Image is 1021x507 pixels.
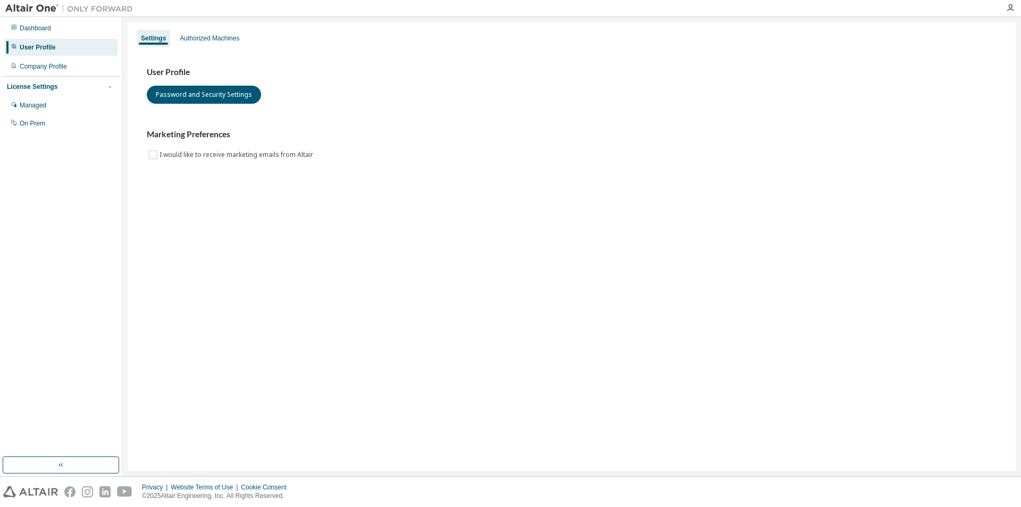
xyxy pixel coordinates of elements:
h3: User Profile [147,67,997,78]
img: Altair One [5,3,138,14]
div: Dashboard [20,24,51,32]
div: Privacy [142,483,171,492]
div: User Profile [20,43,55,52]
img: youtube.svg [117,486,132,497]
img: instagram.svg [82,486,93,497]
div: Cookie Consent [241,483,292,492]
button: Password and Security Settings [147,86,261,104]
div: Company Profile [20,62,67,71]
label: I would like to receive marketing emails from Altair [160,148,315,161]
div: License Settings [7,82,57,91]
div: Website Terms of Use [171,483,241,492]
h3: Marketing Preferences [147,129,997,140]
img: facebook.svg [64,486,76,497]
p: © 2025 Altair Engineering, Inc. All Rights Reserved. [142,492,293,501]
div: Managed [20,101,46,110]
img: linkedin.svg [99,486,111,497]
div: On Prem [20,119,45,128]
div: Settings [141,34,166,43]
div: Authorized Machines [180,34,239,43]
img: altair_logo.svg [3,486,58,497]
